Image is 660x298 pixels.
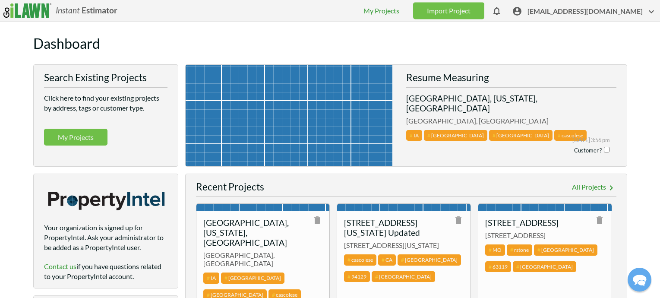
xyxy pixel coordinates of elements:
iframe: Drift Chat Widget [494,236,650,288]
span: cascolese [554,130,587,141]
h3: [GEOGRAPHIC_DATA], [US_STATE], [GEOGRAPHIC_DATA] [406,93,596,113]
span: [GEOGRAPHIC_DATA] [489,130,553,141]
span: [DATE] 3:56 pm [572,136,610,144]
h3: [GEOGRAPHIC_DATA], [US_STATE], [GEOGRAPHIC_DATA] [203,218,292,247]
a: [STREET_ADDRESS][US_STATE] Updated[STREET_ADDRESS][US_STATE]cascoleseCA[GEOGRAPHIC_DATA]94129[GEO... [337,204,471,296]
h2: Search Existing Projects [44,72,167,87]
span: [EMAIL_ADDRESS][DOMAIN_NAME] [527,6,657,20]
i:  [512,6,522,17]
h2: Resume Measuring [406,72,616,87]
p: Your organization is signed up for PropertyIntel. Ask your administrator to be added as a Propert... [44,222,167,253]
span: IA [406,130,422,141]
span: IA [203,273,219,283]
a: FAQ [85,7,98,14]
a: All Projects [572,183,616,193]
span: [STREET_ADDRESS][US_STATE] [344,241,464,249]
a: My Projects [44,129,107,146]
i: delete [594,215,605,225]
a: Contact Us Directly [55,235,129,248]
div: Chat widget toggle [628,268,651,292]
span: [GEOGRAPHIC_DATA], [GEOGRAPHIC_DATA] [406,117,627,125]
span: [GEOGRAPHIC_DATA] [221,273,284,283]
span: [GEOGRAPHIC_DATA] [424,130,487,141]
b: Estimator [82,5,117,15]
h3: [STREET_ADDRESS][US_STATE] Updated [344,218,433,238]
a: Contact us [44,262,76,270]
span: cascolese [344,254,376,265]
a: My Projects [363,6,399,15]
i: delete [453,215,464,225]
span: Customer ? [574,147,609,154]
span: 63119 [485,261,511,272]
a: [STREET_ADDRESS][STREET_ADDRESS]MOrstone[GEOGRAPHIC_DATA]63119[GEOGRAPHIC_DATA] [478,204,612,286]
span: All Projects [572,183,606,191]
span: if you have questions related to your PropertyIntel account. [44,262,161,280]
span: [STREET_ADDRESS] [485,231,605,239]
a: Import Project [413,2,484,19]
span: [GEOGRAPHIC_DATA] [398,254,461,265]
span: [GEOGRAPHIC_DATA], [GEOGRAPHIC_DATA] [203,251,323,267]
p: Click here to find your existing projects by address, tags or customer type. [44,93,167,113]
h2: Recent Projects [196,181,616,197]
span: [GEOGRAPHIC_DATA] [372,271,435,282]
h3: [STREET_ADDRESS] [485,218,574,228]
i: delete [312,215,322,225]
i: Instant [56,5,80,15]
i:  [606,183,616,193]
img: logo_property_intel-2.svg [44,188,167,217]
span: 94129 [344,271,370,282]
h1: Dashboard [33,35,627,56]
span: CA [378,254,396,265]
span: MO [485,244,505,255]
img: logo_ilawn-fc6f26f1d8ad70084f1b6503d5cbc38ca19f1e498b32431160afa0085547e742.svg [3,3,51,18]
a: [GEOGRAPHIC_DATA], [US_STATE], [GEOGRAPHIC_DATA][GEOGRAPHIC_DATA], [GEOGRAPHIC_DATA]IA[GEOGRAPHIC... [186,86,627,162]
